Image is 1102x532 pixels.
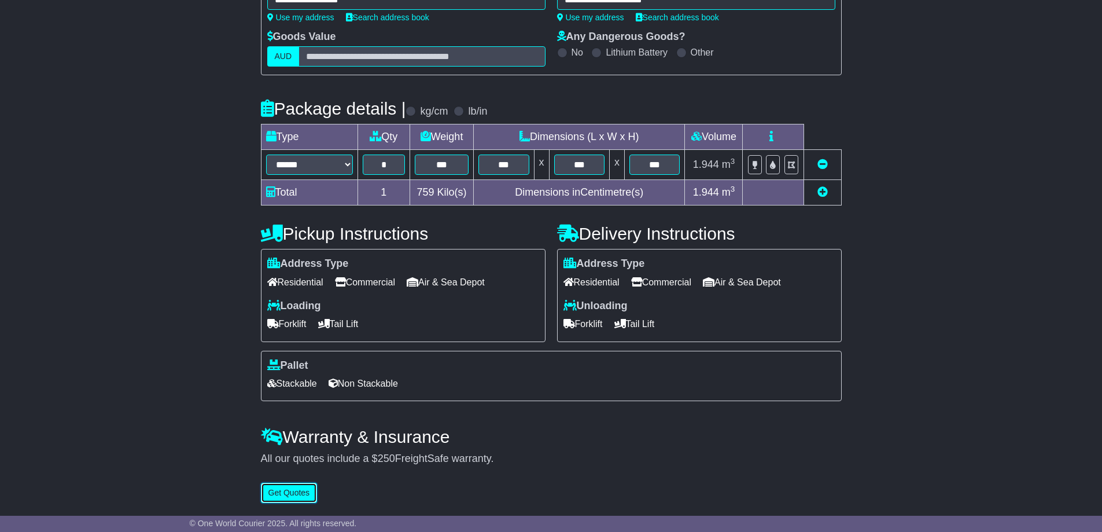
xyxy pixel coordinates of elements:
[261,427,842,446] h4: Warranty & Insurance
[267,359,308,372] label: Pallet
[817,159,828,170] a: Remove this item
[563,273,620,291] span: Residential
[410,124,474,150] td: Weight
[557,224,842,243] h4: Delivery Instructions
[267,46,300,67] label: AUD
[693,159,719,170] span: 1.944
[563,315,603,333] span: Forklift
[410,180,474,206] td: Kilo(s)
[614,315,655,333] span: Tail Lift
[636,13,719,22] a: Search address book
[378,453,395,464] span: 250
[606,47,668,58] label: Lithium Battery
[267,258,349,270] label: Address Type
[329,375,398,392] span: Non Stackable
[261,99,406,118] h4: Package details |
[563,300,628,313] label: Unloading
[722,186,735,198] span: m
[722,159,735,170] span: m
[267,375,317,392] span: Stackable
[731,157,735,166] sup: 3
[685,124,743,150] td: Volume
[817,186,828,198] a: Add new item
[631,273,691,291] span: Commercial
[261,453,842,465] div: All our quotes include a $ FreightSafe warranty.
[267,315,307,333] span: Forklift
[468,105,487,118] label: lb/in
[190,519,357,528] span: © One World Courier 2025. All rights reserved.
[693,186,719,198] span: 1.944
[731,185,735,193] sup: 3
[346,13,429,22] a: Search address book
[474,180,685,206] td: Dimensions in Centimetre(s)
[267,300,321,313] label: Loading
[691,47,714,58] label: Other
[261,124,357,150] td: Type
[267,31,336,43] label: Goods Value
[609,150,624,180] td: x
[267,273,323,291] span: Residential
[703,273,781,291] span: Air & Sea Depot
[357,124,410,150] td: Qty
[563,258,645,270] label: Address Type
[318,315,359,333] span: Tail Lift
[335,273,395,291] span: Commercial
[557,13,624,22] a: Use my address
[534,150,549,180] td: x
[407,273,485,291] span: Air & Sea Depot
[261,483,318,503] button: Get Quotes
[261,224,546,243] h4: Pickup Instructions
[557,31,685,43] label: Any Dangerous Goods?
[417,186,434,198] span: 759
[420,105,448,118] label: kg/cm
[261,180,357,206] td: Total
[572,47,583,58] label: No
[267,13,334,22] a: Use my address
[474,124,685,150] td: Dimensions (L x W x H)
[357,180,410,206] td: 1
